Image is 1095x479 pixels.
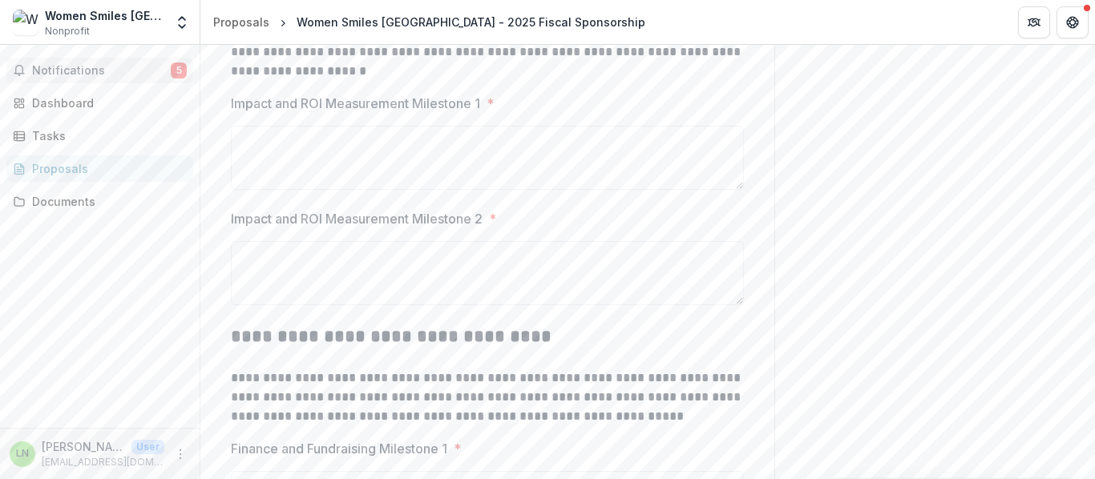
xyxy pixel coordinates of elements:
[171,6,193,38] button: Open entity switcher
[6,123,193,149] a: Tasks
[171,445,190,464] button: More
[6,90,193,116] a: Dashboard
[207,10,276,34] a: Proposals
[131,440,164,454] p: User
[13,10,38,35] img: Women Smiles Uganda
[231,439,447,458] p: Finance and Fundraising Milestone 1
[171,62,187,78] span: 5
[16,449,29,459] div: Lilian Nakigozi
[6,58,193,83] button: Notifications5
[231,94,480,113] p: Impact and ROI Measurement Milestone 1
[213,14,269,30] div: Proposals
[32,193,180,210] div: Documents
[6,188,193,215] a: Documents
[45,24,90,38] span: Nonprofit
[1057,6,1089,38] button: Get Help
[32,64,171,78] span: Notifications
[231,209,483,228] p: Impact and ROI Measurement Milestone 2
[207,10,652,34] nav: breadcrumb
[32,95,180,111] div: Dashboard
[42,438,125,455] p: [PERSON_NAME]
[32,160,180,177] div: Proposals
[45,7,164,24] div: Women Smiles [GEOGRAPHIC_DATA]
[32,127,180,144] div: Tasks
[1018,6,1050,38] button: Partners
[297,14,645,30] div: Women Smiles [GEOGRAPHIC_DATA] - 2025 Fiscal Sponsorship
[42,455,164,469] p: [EMAIL_ADDRESS][DOMAIN_NAME]
[6,155,193,182] a: Proposals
